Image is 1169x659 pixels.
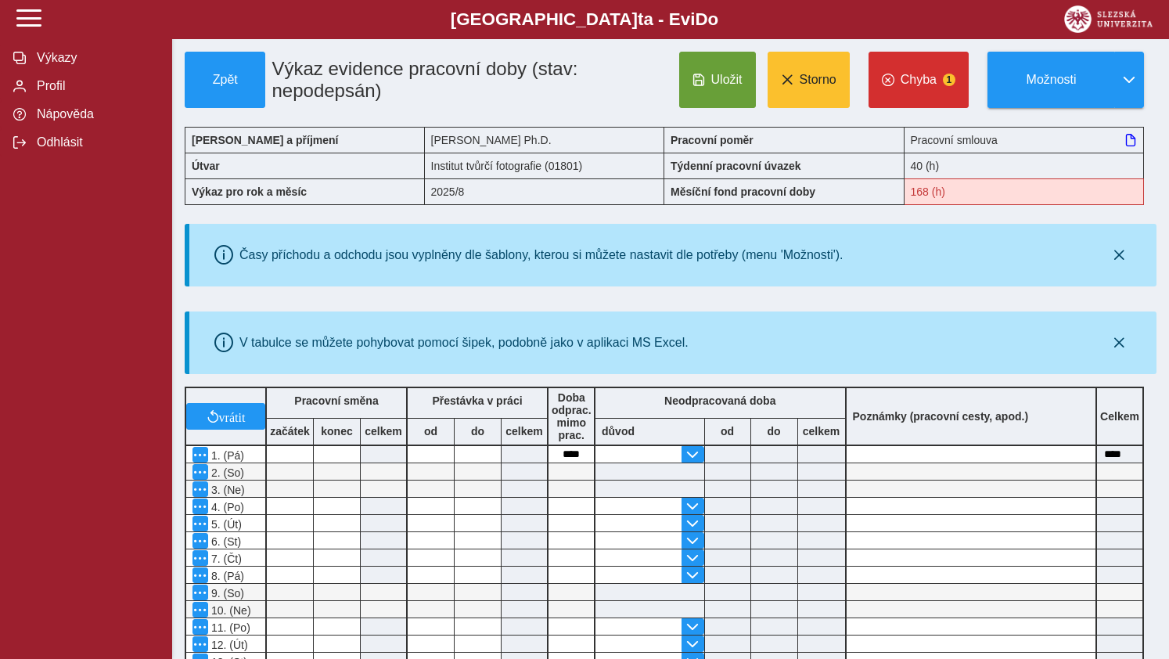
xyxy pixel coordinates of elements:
button: Menu [192,585,208,600]
b: do [455,425,501,438]
div: [PERSON_NAME] Ph.D. [425,127,665,153]
div: Časy příchodu a odchodu jsou vyplněny dle šablony, kterou si můžete nastavit dle potřeby (menu 'M... [239,248,843,262]
span: Odhlásit [32,135,159,149]
b: začátek [267,425,313,438]
b: celkem [798,425,845,438]
span: 1. (Pá) [208,449,244,462]
button: Menu [192,516,208,531]
span: 11. (Po) [208,621,250,634]
button: Chyba1 [869,52,969,108]
b: do [751,425,797,438]
span: t [638,9,643,29]
span: vrátit [219,410,246,423]
span: 10. (Ne) [208,604,251,617]
button: Menu [192,550,208,566]
div: 40 (h) [905,153,1145,178]
img: logo_web_su.png [1064,5,1153,33]
b: celkem [361,425,406,438]
span: 4. (Po) [208,501,244,513]
b: od [408,425,454,438]
span: 2. (So) [208,466,244,479]
span: Možnosti [1001,73,1102,87]
button: Menu [192,636,208,652]
button: Uložit [679,52,756,108]
button: Menu [192,567,208,583]
b: Pracovní poměr [671,134,754,146]
b: [PERSON_NAME] a příjmení [192,134,338,146]
span: 1 [943,74,955,86]
b: Celkem [1100,410,1139,423]
button: Menu [192,619,208,635]
button: Menu [192,499,208,514]
span: 8. (Pá) [208,570,244,582]
button: Menu [192,602,208,618]
button: Menu [192,481,208,497]
b: Neodpracovaná doba [664,394,775,407]
button: Menu [192,464,208,480]
b: Pracovní směna [294,394,378,407]
b: konec [314,425,360,438]
span: Storno [800,73,836,87]
button: Storno [768,52,850,108]
b: Poznámky (pracovní cesty, apod.) [847,410,1035,423]
span: 5. (Út) [208,518,242,531]
button: Zpět [185,52,265,108]
span: D [695,9,707,29]
span: Uložit [711,73,743,87]
div: 2025/8 [425,178,665,205]
span: Chyba [901,73,937,87]
b: Týdenní pracovní úvazek [671,160,801,172]
span: o [708,9,719,29]
b: Výkaz pro rok a měsíc [192,185,307,198]
button: vrátit [186,403,265,430]
span: Profil [32,79,159,93]
button: Menu [192,447,208,463]
div: V tabulce se můžete pohybovat pomocí šipek, podobně jako v aplikaci MS Excel. [239,336,689,350]
b: Měsíční fond pracovní doby [671,185,815,198]
span: 12. (Út) [208,639,248,651]
span: Výkazy [32,51,159,65]
b: Doba odprac. mimo prac. [552,391,592,441]
b: [GEOGRAPHIC_DATA] a - Evi [47,9,1122,30]
div: Pracovní smlouva [905,127,1145,153]
span: 9. (So) [208,587,244,600]
span: 7. (Čt) [208,553,242,565]
b: Útvar [192,160,220,172]
b: celkem [502,425,547,438]
div: Fond pracovní doby (168 h) a součet hodin (8 h) se neshodují! [905,178,1145,205]
b: důvod [602,425,635,438]
span: 6. (St) [208,535,241,548]
button: Menu [192,533,208,549]
span: Zpět [192,73,258,87]
button: Možnosti [987,52,1114,108]
span: Nápověda [32,107,159,121]
span: 3. (Ne) [208,484,245,496]
div: Institut tvůrčí fotografie (01801) [425,153,665,178]
h1: Výkaz evidence pracovní doby (stav: nepodepsán) [265,52,589,108]
b: od [705,425,750,438]
b: Přestávka v práci [432,394,522,407]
